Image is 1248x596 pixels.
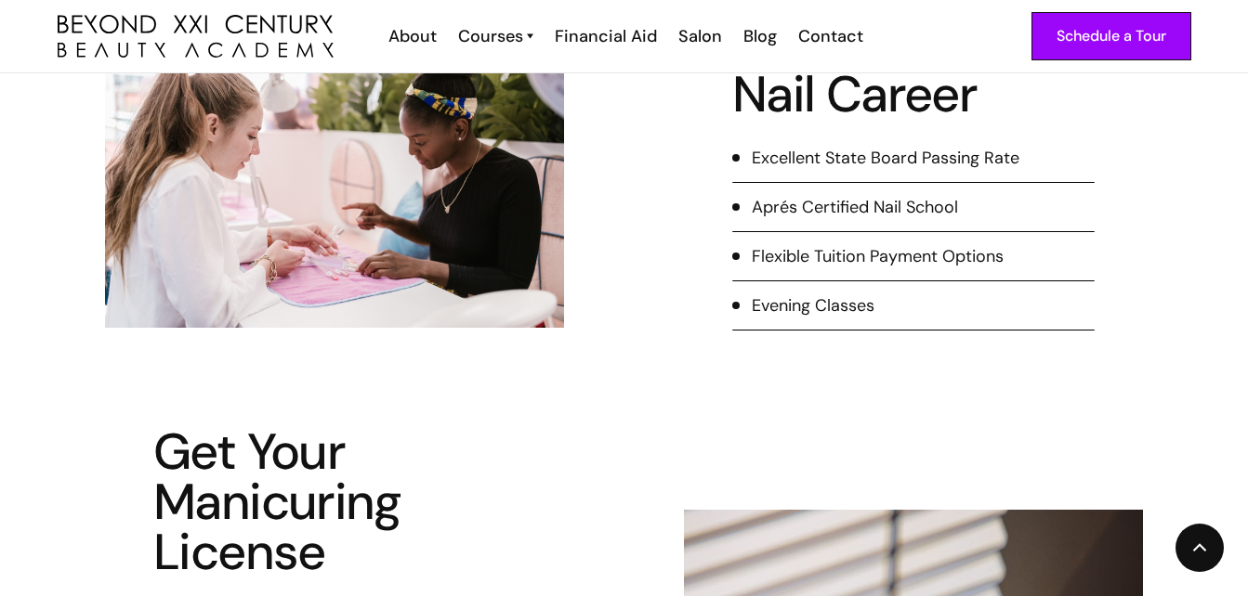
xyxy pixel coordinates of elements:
[388,24,437,48] div: About
[731,24,786,48] a: Blog
[786,24,873,48] a: Contact
[752,195,958,219] div: Aprés Certified Nail School
[376,24,446,48] a: About
[666,24,731,48] a: Salon
[1057,24,1166,48] div: Schedule a Tour
[458,24,523,48] div: Courses
[752,293,874,317] div: Evening Classes
[752,244,1004,268] div: Flexible Tuition Payment Options
[153,427,516,577] h2: Get Your Manicuring License
[678,24,722,48] div: Salon
[105,22,564,328] img: nail tech working at salon
[743,24,777,48] div: Blog
[752,146,1019,170] div: Excellent State Board Passing Rate
[555,24,657,48] div: Financial Aid
[458,24,533,48] a: Courses
[798,24,863,48] div: Contact
[732,19,1095,120] h2: Jumpstart Your Nail Career
[1031,12,1191,60] a: Schedule a Tour
[58,15,334,58] img: beyond 21st century beauty academy logo
[543,24,666,48] a: Financial Aid
[58,15,334,58] a: home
